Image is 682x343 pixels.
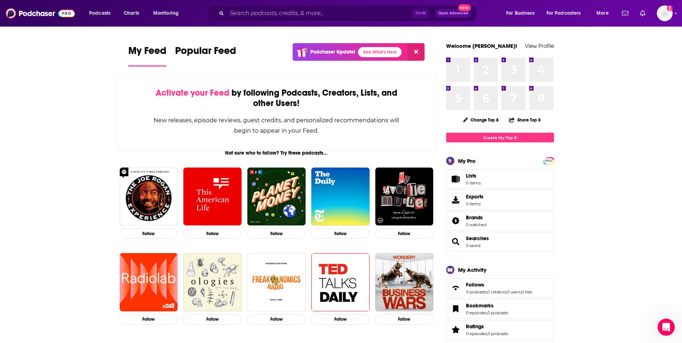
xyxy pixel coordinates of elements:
[466,243,480,248] a: 3 saved
[449,174,463,184] span: Lists
[466,282,484,288] span: Follows
[466,214,483,221] span: Brands
[466,302,494,309] span: Bookmarks
[466,235,489,242] a: Searches
[156,87,229,98] span: Activate your Feed
[120,314,178,325] button: Follow
[247,168,306,226] img: Planet Money
[183,314,242,325] button: Follow
[446,190,554,210] a: Exports
[412,9,429,18] span: Ctrl K
[438,12,468,15] span: Open Advanced
[153,115,400,136] div: New releases, episode reviews, guest credits, and personalized recommendations will begin to appe...
[247,228,306,239] button: Follow
[120,228,178,239] button: Follow
[466,193,484,200] span: Exports
[148,8,188,19] button: open menu
[446,42,517,49] a: Welcome [PERSON_NAME]!
[446,232,554,251] span: Searches
[466,331,487,336] a: 0 episodes
[487,289,506,294] a: 0 creators
[375,253,434,311] img: Business Wars
[466,173,481,179] span: Lists
[449,195,463,205] span: Exports
[486,289,487,294] span: ,
[458,157,476,164] div: My Pro
[84,8,120,19] button: open menu
[247,314,306,325] button: Follow
[227,8,412,19] input: Search podcasts, credits, & more...
[375,228,434,239] button: Follow
[542,8,591,19] button: open menu
[619,7,631,19] a: Show notifications dropdown
[375,314,434,325] button: Follow
[89,8,110,18] span: Podcasts
[446,278,554,298] span: Follows
[311,168,370,226] a: The Daily
[449,304,463,314] a: Bookmarks
[466,289,486,294] a: 0 podcasts
[466,302,508,309] a: Bookmarks
[591,8,618,19] button: open menu
[466,222,486,227] a: 0 watched
[446,169,554,189] a: Lists
[446,320,554,339] span: Ratings
[501,8,544,19] button: open menu
[449,216,463,226] a: Brands
[183,168,242,226] a: This American Life
[153,88,400,109] div: by following Podcasts, Creators, Lists, and other Users!
[175,45,236,67] a: Popular Feed
[310,49,355,55] p: Podchaser Update!
[175,45,236,61] span: Popular Feed
[375,168,434,226] img: My Favorite Murder with Karen Kilgariff and Georgia Hardstark
[311,228,370,239] button: Follow
[435,9,471,18] button: Open AdvancedNew
[247,253,306,311] a: Freakonomics Radio
[458,266,486,273] div: My Activity
[658,319,675,336] iframe: Intercom live chat
[6,6,75,20] a: Podchaser - Follow, Share and Rate Podcasts
[521,289,532,294] a: 0 lists
[466,310,487,315] a: 0 episodes
[657,5,673,21] span: Logged in as bbrockman
[466,323,484,330] span: Ratings
[311,314,370,325] button: Follow
[466,323,508,330] a: Ratings
[506,289,507,294] span: ,
[119,8,143,19] a: Charts
[466,173,476,179] span: Lists
[459,115,503,124] button: Change Top 8
[637,7,648,19] a: Show notifications dropdown
[466,201,484,206] span: 0 items
[544,158,553,163] a: PRO
[667,5,673,11] svg: Add a profile image
[311,253,370,311] img: TED Talks Daily
[449,325,463,335] a: Ratings
[153,8,179,18] span: Monitoring
[183,253,242,311] img: Ologies with Alie Ward
[449,237,463,247] a: Searches
[466,282,532,288] a: Follows
[466,214,486,221] a: Brands
[128,45,166,67] a: My Feed
[507,289,521,294] a: 0 users
[120,168,178,226] img: The Joe Rogan Experience
[117,150,436,156] div: Not sure who to follow? Try these podcasts...
[358,47,402,57] a: See What's New
[466,180,481,186] span: 0 items
[488,331,508,336] a: 0 podcasts
[657,5,673,21] img: User Profile
[124,8,139,18] span: Charts
[546,8,581,18] span: For Podcasters
[449,283,463,293] a: Follows
[657,5,673,21] button: Show profile menu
